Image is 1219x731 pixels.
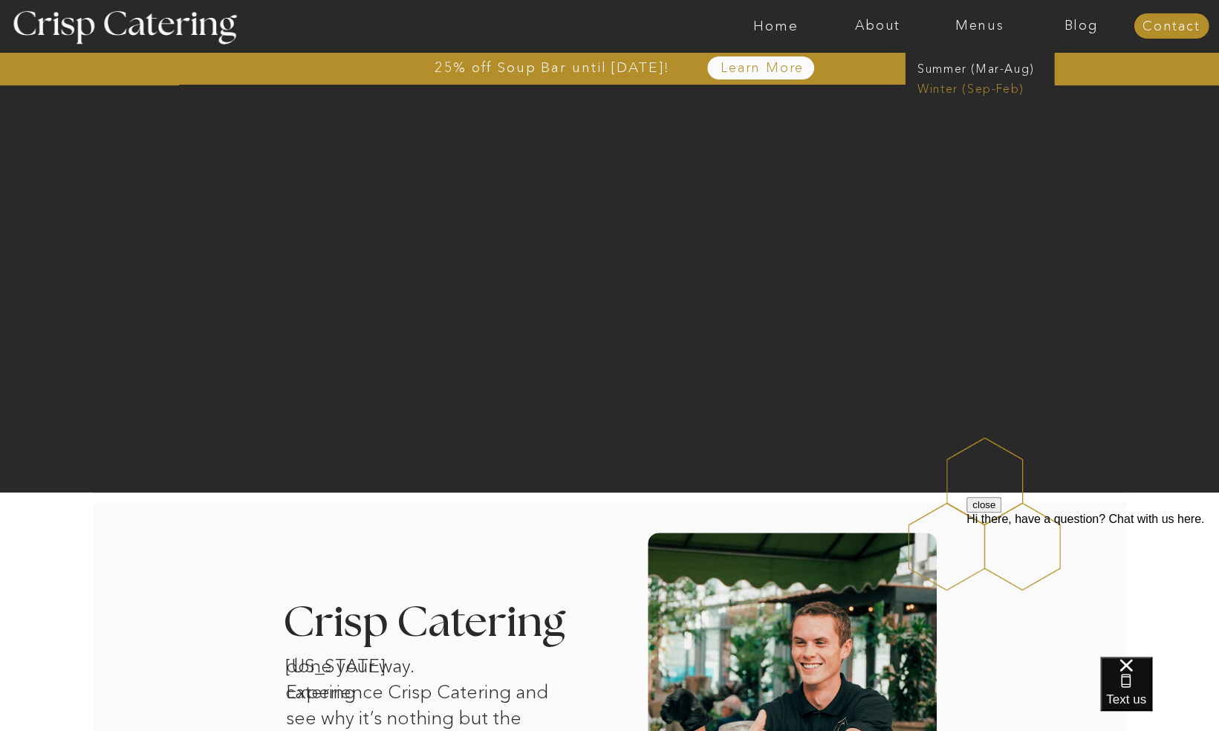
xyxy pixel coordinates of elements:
[827,19,929,33] a: About
[285,653,440,672] h1: [US_STATE] catering
[966,497,1219,675] iframe: podium webchat widget prompt
[917,80,1039,94] a: Winter (Sep-Feb)
[725,19,827,33] a: Home
[1134,19,1209,34] a: Contact
[381,60,724,75] a: 25% off Soup Bar until [DATE]!
[283,602,603,646] h3: Crisp Catering
[1030,19,1132,33] a: Blog
[1100,657,1219,731] iframe: podium webchat widget bubble
[929,19,1030,33] a: Menus
[917,60,1050,74] a: Summer (Mar-Aug)
[686,61,839,76] a: Learn More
